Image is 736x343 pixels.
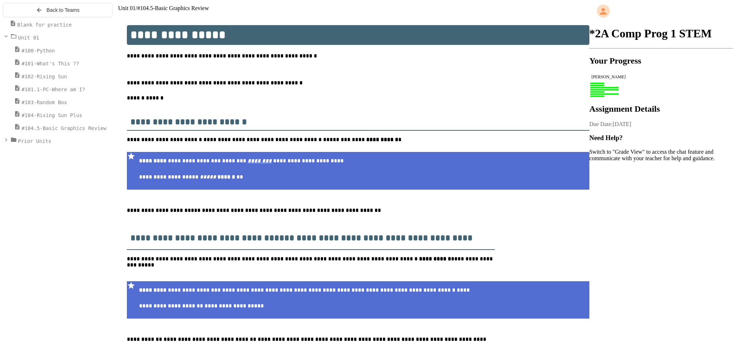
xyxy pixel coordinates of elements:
[589,3,733,19] div: My Account
[137,5,209,11] span: #104.5-Basic Graphics Review
[589,134,733,142] h3: Need Help?
[22,112,82,118] span: #104-Rising Sun Plus
[22,61,79,66] span: #101-What's This ??
[613,121,631,127] span: [DATE]
[22,125,106,131] span: #104.5-Basic Graphics Review
[589,121,613,127] span: Due Date:
[589,149,733,162] p: Switch to "Grade View" to access the chat feature and communicate with your teacher for help and ...
[22,99,67,105] span: #103-Random Box
[22,87,85,92] span: #101.1-PC-Where am I?
[47,7,80,13] span: Back to Teams
[18,35,39,41] span: Unit 01
[22,48,55,54] span: #100-Python
[589,56,733,66] h2: Your Progress
[18,138,51,144] span: Prior Units
[3,3,112,17] button: Back to Teams
[17,22,72,28] span: Blank for practice
[135,5,137,11] span: /
[118,5,135,11] span: Unit 01
[589,27,733,40] h1: *2A Comp Prog 1 STEM
[592,74,731,80] div: [PERSON_NAME]
[22,74,67,79] span: #102-Rising Sun
[589,104,733,114] h2: Assignment Details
